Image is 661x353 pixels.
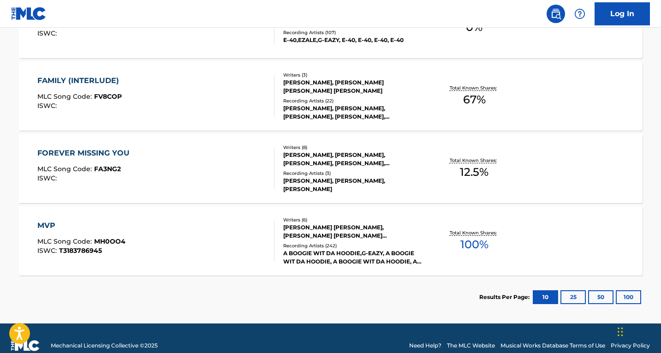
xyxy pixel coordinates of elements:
[463,91,486,108] span: 67 %
[283,170,423,177] div: Recording Artists ( 3 )
[547,5,565,23] a: Public Search
[37,29,59,37] span: ISWC :
[500,341,605,350] a: Musical Works Database Terms of Use
[560,290,586,304] button: 25
[19,134,643,203] a: FOREVER MISSING YOUMLC Song Code:FA3NG2ISWC:Writers (8)[PERSON_NAME], [PERSON_NAME], [PERSON_NAME...
[533,290,558,304] button: 10
[460,236,488,253] span: 100 %
[283,177,423,193] div: [PERSON_NAME], [PERSON_NAME], [PERSON_NAME]
[37,174,59,182] span: ISWC :
[11,7,47,20] img: MLC Logo
[574,8,585,19] img: help
[283,36,423,44] div: E-40,EZALE,G-EAZY, E-40, E-40, E-40, E-40
[37,102,59,110] span: ISWC :
[409,341,441,350] a: Need Help?
[450,229,499,236] p: Total Known Shares:
[19,206,643,275] a: MVPMLC Song Code:MH0OO4ISWC:T3183786945Writers (6)[PERSON_NAME] [PERSON_NAME], [PERSON_NAME] [PER...
[571,5,589,23] div: Help
[37,220,125,231] div: MVP
[283,223,423,240] div: [PERSON_NAME] [PERSON_NAME], [PERSON_NAME] [PERSON_NAME] [PERSON_NAME], ARTIST [PERSON_NAME], [PE...
[283,29,423,36] div: Recording Artists ( 107 )
[450,84,499,91] p: Total Known Shares:
[479,293,532,301] p: Results Per Page:
[588,290,613,304] button: 50
[51,341,158,350] span: Mechanical Licensing Collective © 2025
[595,2,650,25] a: Log In
[283,97,423,104] div: Recording Artists ( 22 )
[283,216,423,223] div: Writers ( 6 )
[283,104,423,121] div: [PERSON_NAME], [PERSON_NAME], [PERSON_NAME], [PERSON_NAME], [PERSON_NAME]
[37,246,59,255] span: ISWC :
[94,237,125,245] span: MH0OO4
[37,75,124,86] div: FAMILY (INTERLUDE)
[19,61,643,131] a: FAMILY (INTERLUDE)MLC Song Code:FV8COPISWC:Writers (3)[PERSON_NAME], [PERSON_NAME] [PERSON_NAME] ...
[283,242,423,249] div: Recording Artists ( 242 )
[450,157,499,164] p: Total Known Shares:
[447,341,495,350] a: The MLC Website
[94,92,122,101] span: FV8COP
[283,249,423,266] div: A BOOGIE WIT DA HOODIE,G-EAZY, A BOOGIE WIT DA HOODIE, A BOOGIE WIT DA HOODIE, A BOOGIE WIT DA HO...
[37,165,94,173] span: MLC Song Code :
[37,237,94,245] span: MLC Song Code :
[618,318,623,346] div: Drag
[283,144,423,151] div: Writers ( 8 )
[59,246,102,255] span: T3183786945
[460,164,488,180] span: 12.5 %
[37,92,94,101] span: MLC Song Code :
[283,151,423,168] div: [PERSON_NAME], [PERSON_NAME], [PERSON_NAME], [PERSON_NAME], [PERSON_NAME] [PERSON_NAME] [PERSON_N...
[283,78,423,95] div: [PERSON_NAME], [PERSON_NAME] [PERSON_NAME] [PERSON_NAME]
[616,290,641,304] button: 100
[611,341,650,350] a: Privacy Policy
[94,165,121,173] span: FA3NG2
[37,148,134,159] div: FOREVER MISSING YOU
[11,340,40,351] img: logo
[615,309,661,353] iframe: Chat Widget
[283,72,423,78] div: Writers ( 3 )
[550,8,561,19] img: search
